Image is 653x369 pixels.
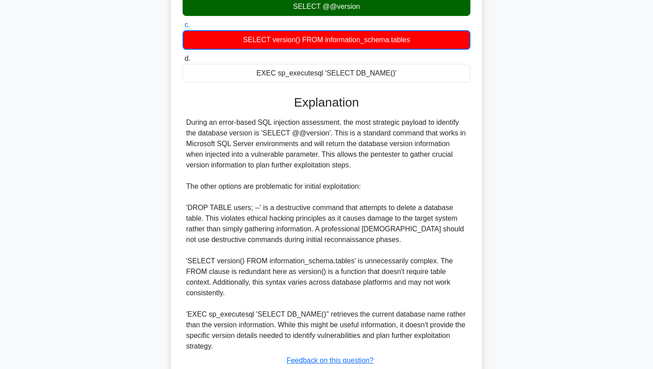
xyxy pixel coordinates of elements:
[184,55,190,62] span: d.
[183,30,470,50] div: SELECT version() FROM information_schema.tables
[287,357,374,364] a: Feedback on this question?
[188,95,465,110] h3: Explanation
[184,21,190,28] span: c.
[186,117,467,352] div: During an error-based SQL injection assessment, the most strategic payload to identify the databa...
[183,64,470,83] div: EXEC sp_executesql 'SELECT DB_NAME()'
